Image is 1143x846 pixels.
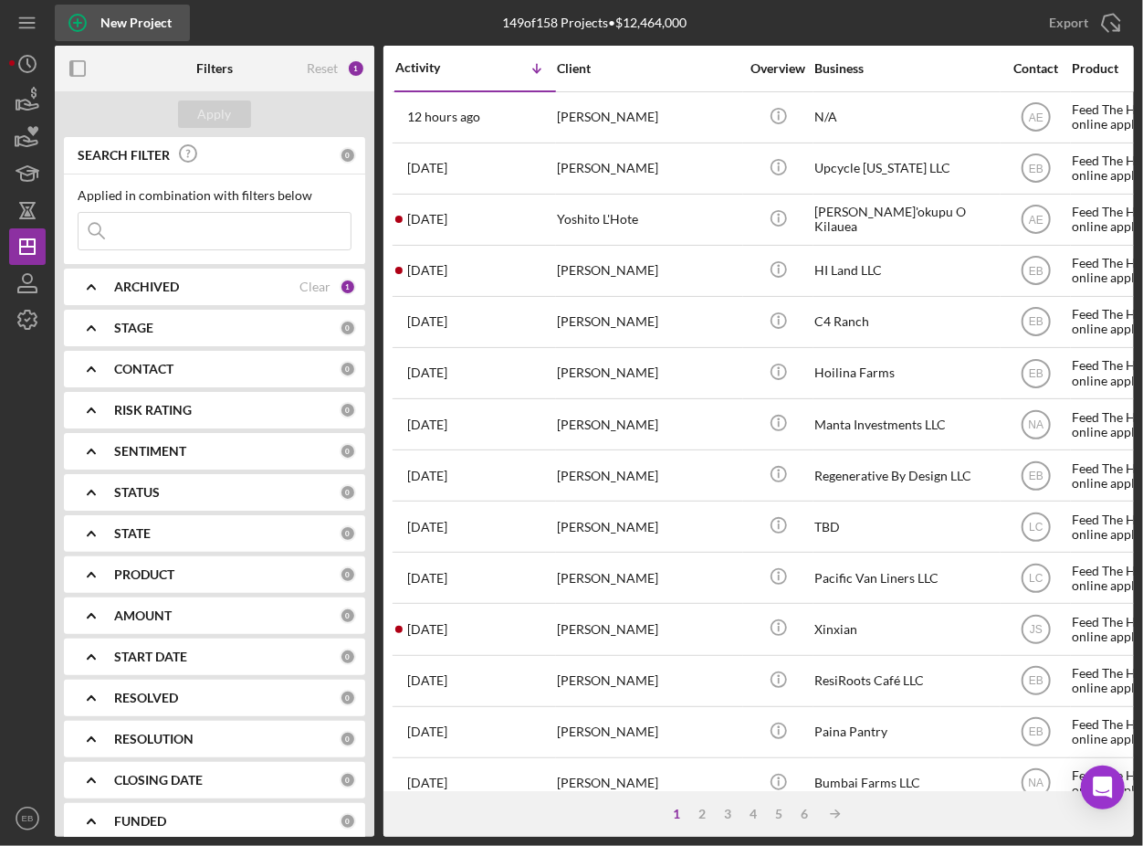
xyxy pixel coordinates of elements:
div: 1 [664,807,689,821]
div: N/A [814,93,997,142]
div: 5 [766,807,792,821]
div: Business [814,61,997,76]
div: Manta Investments LLC [814,400,997,449]
time: 2025-07-28 03:38 [407,622,447,637]
div: Contact [1001,61,1070,76]
b: STATUS [114,485,160,500]
div: 0 [340,731,356,747]
div: TBD [814,502,997,551]
button: New Project [55,5,190,41]
time: 2025-07-28 21:17 [407,571,447,586]
div: C4 Ranch [814,298,997,346]
text: EB [1028,163,1043,175]
div: Hoilina Farms [814,349,997,397]
div: 0 [340,608,356,624]
time: 2025-08-19 22:28 [407,263,447,278]
div: New Project [100,5,172,41]
div: 0 [340,147,356,164]
div: 0 [340,690,356,706]
text: AE [1028,214,1043,227]
b: START DATE [114,650,187,664]
b: CONTACT [114,362,173,376]
div: 0 [340,566,356,583]
text: EB [1028,470,1043,482]
time: 2025-08-07 22:21 [407,520,447,534]
div: [PERSON_NAME] [557,400,739,449]
div: 3 [715,807,740,821]
div: [PERSON_NAME] [557,93,739,142]
time: 2025-08-15 08:37 [407,365,447,380]
div: 4 [740,807,766,821]
div: HI Land LLC [814,247,997,295]
div: Apply [198,100,232,128]
div: 1 [347,59,365,78]
div: Xinxian [814,605,997,653]
div: [PERSON_NAME] [557,708,739,756]
time: 2025-07-16 23:35 [407,724,447,739]
div: ResiRoots Café LLC [814,657,997,705]
time: 2025-07-14 23:12 [407,776,447,790]
div: 0 [340,813,356,830]
button: Export [1031,5,1134,41]
div: Clear [299,280,330,294]
text: NA [1028,418,1043,431]
text: EB [1028,367,1043,380]
div: 0 [340,320,356,336]
button: Apply [178,100,251,128]
time: 2025-07-21 01:38 [407,673,447,688]
div: Regenerative By Design LLC [814,451,997,500]
b: STAGE [114,321,153,335]
div: Open Intercom Messenger [1081,766,1125,809]
text: AE [1028,111,1043,124]
b: RESOLVED [114,691,178,705]
div: Upcycle [US_STATE] LLC [814,144,997,193]
div: Reset [307,61,338,76]
b: AMOUNT [114,608,172,623]
div: Bumbai Farms LLC [814,759,997,808]
b: STATE [114,526,151,541]
b: CLOSING DATE [114,773,203,788]
div: Yoshito L'Hote [557,196,739,244]
text: EB [22,814,34,824]
text: JS [1029,624,1042,637]
time: 2025-08-13 10:47 [407,418,447,432]
div: 0 [340,649,356,665]
text: LC [1029,521,1043,534]
div: Client [557,61,739,76]
div: Activity [395,60,476,75]
div: [PERSON_NAME] [557,759,739,808]
text: EB [1028,675,1043,688]
text: EB [1028,265,1043,278]
div: 6 [792,807,817,821]
b: Filters [196,61,233,76]
b: ARCHIVED [114,280,179,294]
div: 0 [340,525,356,542]
time: 2025-08-18 21:41 [407,314,447,329]
time: 2025-08-26 02:54 [407,161,447,175]
div: [PERSON_NAME] [557,144,739,193]
button: EB [9,800,46,837]
text: EB [1028,316,1043,329]
div: 0 [340,443,356,460]
div: [PERSON_NAME] [557,298,739,346]
div: [PERSON_NAME] [557,657,739,705]
div: 149 of 158 Projects • $12,464,000 [502,16,687,30]
div: [PERSON_NAME] [557,349,739,397]
div: 1 [340,279,356,295]
b: RESOLUTION [114,732,194,746]
div: [PERSON_NAME] [557,451,739,500]
div: 0 [340,402,356,418]
b: PRODUCT [114,567,174,582]
div: 2 [689,807,715,821]
div: [PERSON_NAME] [557,554,739,602]
text: NA [1028,777,1043,790]
div: [PERSON_NAME] [557,247,739,295]
b: RISK RATING [114,403,192,418]
div: 0 [340,361,356,377]
text: EB [1028,726,1043,739]
div: [PERSON_NAME]'okupu O Kilauea [814,196,997,244]
div: 0 [340,484,356,501]
div: Applied in combination with filters below [78,188,351,203]
time: 2025-08-20 15:42 [407,212,447,227]
time: 2025-08-08 23:56 [407,469,447,483]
